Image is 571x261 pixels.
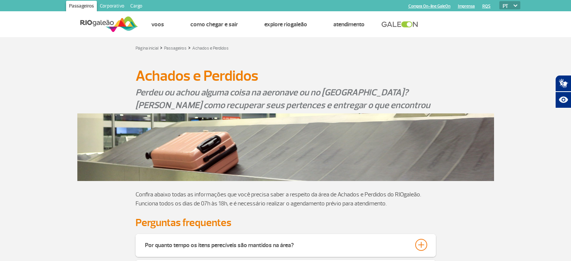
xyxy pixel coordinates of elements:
h1: Achados e Perdidos [136,69,436,82]
a: Atendimento [333,21,365,28]
a: Voos [151,21,164,28]
a: > [160,43,163,52]
p: Confira abaixo todas as informações que você precisa saber a respeito da área de Achados e Perdid... [136,190,436,208]
a: Passageiros [66,1,97,13]
a: > [188,43,191,52]
div: Plugin de acessibilidade da Hand Talk. [555,75,571,108]
a: Cargo [127,1,145,13]
a: Corporativo [97,1,127,13]
h3: Perguntas frequentes [136,217,436,228]
a: Como chegar e sair [190,21,238,28]
div: Por quanto tempo os itens perecíveis são mantidos na área? [145,239,294,249]
p: Perdeu ou achou alguma coisa na aeronave ou no [GEOGRAPHIC_DATA]? [PERSON_NAME] como recuperar se... [136,86,436,112]
button: Abrir tradutor de língua de sinais. [555,75,571,92]
a: Compra On-line GaleOn [408,4,450,9]
a: Passageiros [164,45,187,51]
a: Página inicial [136,45,158,51]
button: Abrir recursos assistivos. [555,92,571,108]
a: Achados e Perdidos [192,45,229,51]
button: Por quanto tempo os itens perecíveis são mantidos na área? [145,238,427,251]
a: Imprensa [458,4,475,9]
a: Explore RIOgaleão [264,21,307,28]
a: RQS [482,4,491,9]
